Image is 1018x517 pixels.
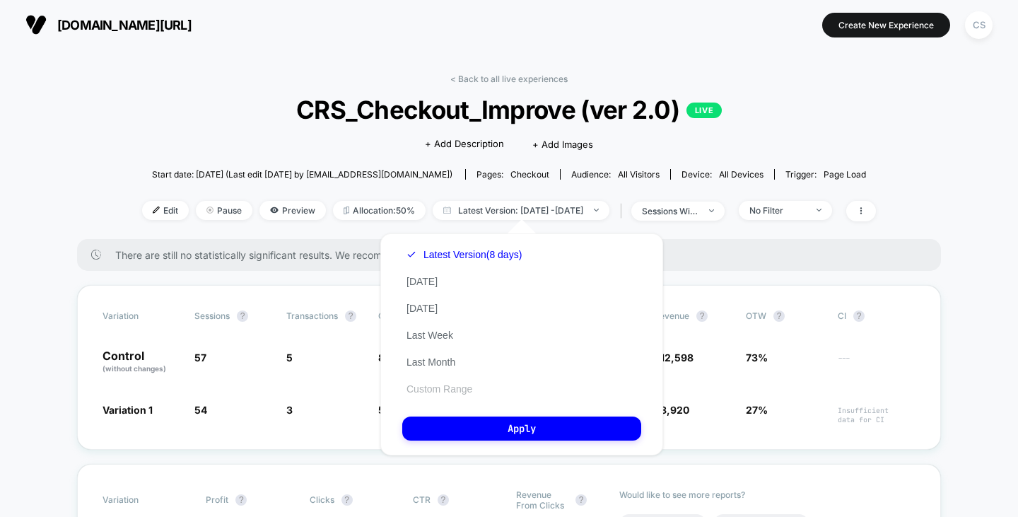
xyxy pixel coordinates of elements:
button: Apply [402,417,641,441]
img: rebalance [344,207,349,214]
button: ? [345,310,356,322]
span: Preview [259,201,326,220]
span: CTR [413,494,431,505]
span: Variation [103,489,180,511]
a: < Back to all live experiences [450,74,568,84]
button: Last Week [402,329,457,342]
span: Profit [206,494,228,505]
button: ? [575,494,587,506]
div: Audience: [571,169,660,180]
span: 54 [194,404,207,416]
img: end [817,209,821,211]
img: end [709,209,714,212]
button: [DATE] [402,302,442,315]
span: OTW [746,310,824,322]
span: --- [838,354,915,374]
span: Revenue From Clicks [516,489,568,511]
span: checkout [510,169,549,180]
span: (without changes) [103,364,166,373]
button: ? [438,494,449,506]
span: All Visitors [618,169,660,180]
span: 27% [746,404,768,416]
button: Custom Range [402,383,476,395]
span: 73% [746,352,768,364]
span: Variation 1 [103,404,153,416]
button: ? [773,310,785,322]
span: 3 [286,404,293,416]
span: Start date: [DATE] (Last edit [DATE] by [EMAIL_ADDRESS][DOMAIN_NAME]) [152,169,452,180]
div: sessions with impression [642,206,698,216]
img: calendar [443,207,451,214]
p: LIVE [686,103,722,118]
button: ? [341,494,353,506]
div: Trigger: [785,169,866,180]
span: Variation [103,310,180,322]
button: CS [961,11,997,40]
span: 57 [194,352,206,364]
span: Page Load [824,169,866,180]
button: [DOMAIN_NAME][URL] [21,13,196,36]
span: Latest Version: [DATE] - [DATE] [433,201,609,220]
button: ? [696,310,708,322]
span: Sessions [194,310,230,321]
span: There are still no statistically significant results. We recommend waiting a few more days [115,249,913,261]
button: [DATE] [402,275,442,288]
button: ? [235,494,247,506]
p: Control [103,350,180,374]
img: Visually logo [25,14,47,35]
div: Pages: [476,169,549,180]
span: CI [838,310,915,322]
div: CS [965,11,993,39]
button: Last Month [402,356,460,368]
span: Transactions [286,310,338,321]
span: all devices [719,169,763,180]
span: Clicks [310,494,334,505]
img: edit [153,207,160,214]
span: Edit [142,201,189,220]
span: [DOMAIN_NAME][URL] [57,18,192,33]
button: Create New Experience [822,13,950,37]
button: ? [853,310,865,322]
span: 5 [286,352,293,364]
button: ? [237,310,248,322]
button: Latest Version(8 days) [402,248,526,261]
span: Insufficient data for CI [838,406,915,424]
span: Allocation: 50% [333,201,426,220]
span: + Add Description [425,137,504,151]
span: + Add Images [532,139,593,150]
span: Pause [196,201,252,220]
p: Would like to see more reports? [619,489,915,500]
img: end [594,209,599,211]
img: end [206,207,213,214]
span: Device: [670,169,774,180]
span: | [616,201,631,221]
span: CRS_Checkout_Improve (ver 2.0) [179,95,839,124]
div: No Filter [749,205,806,216]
